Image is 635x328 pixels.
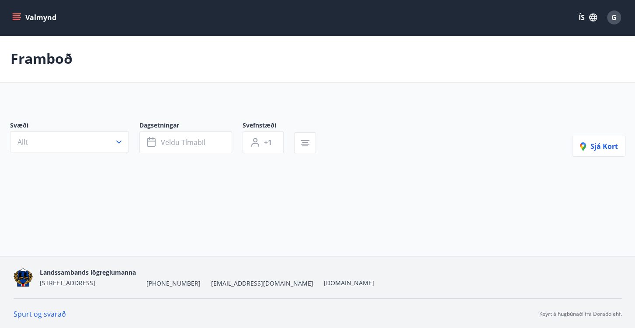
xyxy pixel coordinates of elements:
span: Svæði [10,121,139,131]
span: Sjá kort [580,142,618,151]
span: Landssambands lögreglumanna [40,268,136,276]
span: Allt [17,137,28,147]
span: G [611,13,617,22]
button: +1 [243,131,284,153]
button: ÍS [574,10,602,25]
button: Sjá kort [573,136,625,157]
p: Framboð [10,49,73,68]
a: [DOMAIN_NAME] [324,279,374,287]
button: G [604,7,625,28]
span: Svefnstæði [243,121,294,131]
span: [PHONE_NUMBER] [146,279,201,288]
button: Veldu tímabil [139,131,232,153]
button: Allt [10,131,129,152]
span: [STREET_ADDRESS] [40,279,95,287]
img: 1cqKbADZNYZ4wXUG0EC2JmCwhQh0Y6EN22Kw4FTY.png [14,268,33,287]
span: [EMAIL_ADDRESS][DOMAIN_NAME] [211,279,313,288]
p: Keyrt á hugbúnaði frá Dorado ehf. [539,310,622,318]
button: menu [10,10,60,25]
span: Dagsetningar [139,121,243,131]
span: +1 [264,138,272,147]
span: Veldu tímabil [161,138,205,147]
a: Spurt og svarað [14,309,66,319]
